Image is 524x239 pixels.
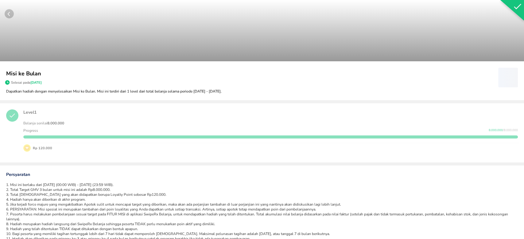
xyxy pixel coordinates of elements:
[6,231,518,236] li: 10. Bagi peserta yang memiliki tagihan tertunggak lebih dari 7 hari tidak dapat memperoleh [DEMOG...
[23,109,518,115] p: Level 1
[6,70,498,78] p: Misi ke Bulan
[6,187,518,192] li: 2. Total Target GMV 3 bulan untuk misi ini adalah Rp8.000.000.
[6,172,518,177] p: Persyaratan
[498,68,518,87] span: ‌
[6,202,518,207] li: 5. Jika terjadi force majure yang mengakibatkan Apotek sulit untuk mencapai target yang diberikan...
[23,121,64,126] span: Belanja senilai
[6,89,518,94] p: Dapatkan hadiah dengan menyelesaikan Misi ke Bulan. Misi ini terdiri dari 1 level dari total bela...
[6,197,518,202] li: 4. Hadiah hanya akan diberikan di akhir program.
[489,128,503,132] span: 8.000.000
[6,222,518,226] li: 8. Hadiah merupakan hadiah langsung dari SwipeRx Belanja sehingga peserta TIDAK perlu menukarkan ...
[6,182,518,187] li: 1. Misi ini berlaku dari [DATE] (00:00 WIB) - [DATE] (23:59 WIB).
[31,146,52,151] p: Rp 120.000
[47,121,64,126] strong: 8.000.000
[6,226,518,231] li: 9. Hadiah yang telah ditentukan TIDAK dapat ditukarkan dengan bentuk apapun.
[11,80,42,85] p: Selesai pada
[498,67,518,87] button: ‌
[6,192,518,197] li: 3. Total [DEMOGRAPHIC_DATA] yang akan didapatkan berupa Loyalty Point sebesar Rp120.000.
[23,128,38,133] p: Progress
[6,207,518,212] li: 6. PERSYARATAN: Misi spesial ini merupakan tambahan dari poin loyalitas yang Anda dapatkan untuk ...
[30,80,42,85] span: [DATE]
[503,128,518,132] span: / 8.000.000
[6,212,518,222] li: 7. Peserta harus melakukan pembelanjaan sesuai target pada FITUR MISI di aplikasi SwipeRx Belanja...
